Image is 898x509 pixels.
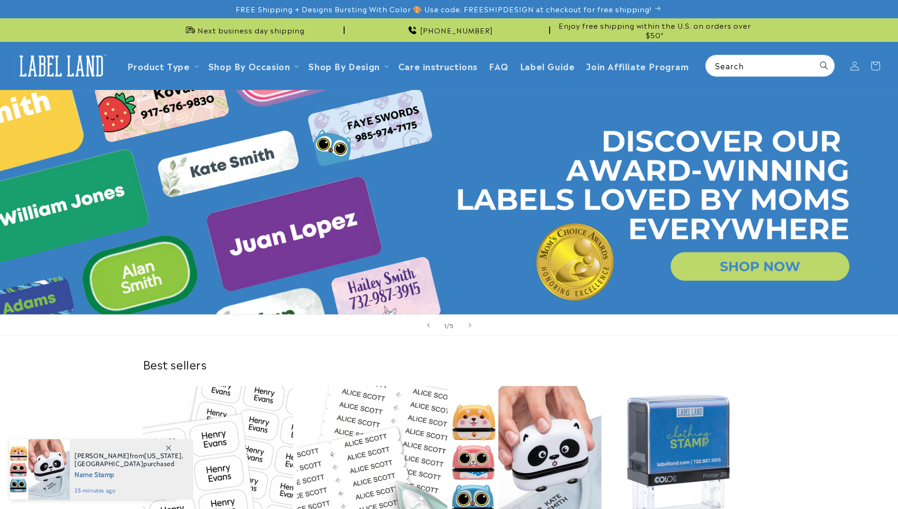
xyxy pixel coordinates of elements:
[303,55,392,77] summary: Shop By Design
[143,18,345,41] div: Announcement
[127,59,190,72] a: Product Type
[308,59,379,72] a: Shop By Design
[460,315,480,336] button: Next slide
[398,60,478,71] span: Care instructions
[236,4,651,14] span: FREE Shipping + Designs Bursting With Color 🎨 Use code: FREESHIPDESIGN at checkout for free shipp...
[814,55,834,76] button: Search
[483,55,514,77] a: FAQ
[203,55,303,77] summary: Shop By Occasion
[144,452,181,460] span: [US_STATE]
[393,55,483,77] a: Care instructions
[74,452,183,468] span: from , purchased
[580,55,694,77] a: Join Affiliate Program
[554,18,756,41] div: Announcement
[74,452,130,460] span: [PERSON_NAME]
[198,25,305,35] span: Next business day shipping
[420,25,493,35] span: [PHONE_NUMBER]
[489,60,509,71] span: FAQ
[804,468,889,500] iframe: Gorgias live chat messenger
[514,55,581,77] a: Label Guide
[586,60,689,71] span: Join Affiliate Program
[74,460,143,468] span: [GEOGRAPHIC_DATA]
[74,486,183,495] span: 25 minutes ago
[447,320,450,330] span: /
[418,315,439,336] button: Previous slide
[14,51,108,81] img: Label Land
[444,320,447,330] span: 1
[74,468,183,480] span: Name Stamp
[450,320,454,330] span: 5
[122,55,203,77] summary: Product Type
[143,357,756,371] h2: Best sellers
[11,48,112,84] a: Label Land
[208,60,290,71] span: Shop By Occasion
[348,18,550,41] div: Announcement
[520,60,575,71] span: Label Guide
[554,21,756,39] span: Enjoy free shipping within the U.S. on orders over $50*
